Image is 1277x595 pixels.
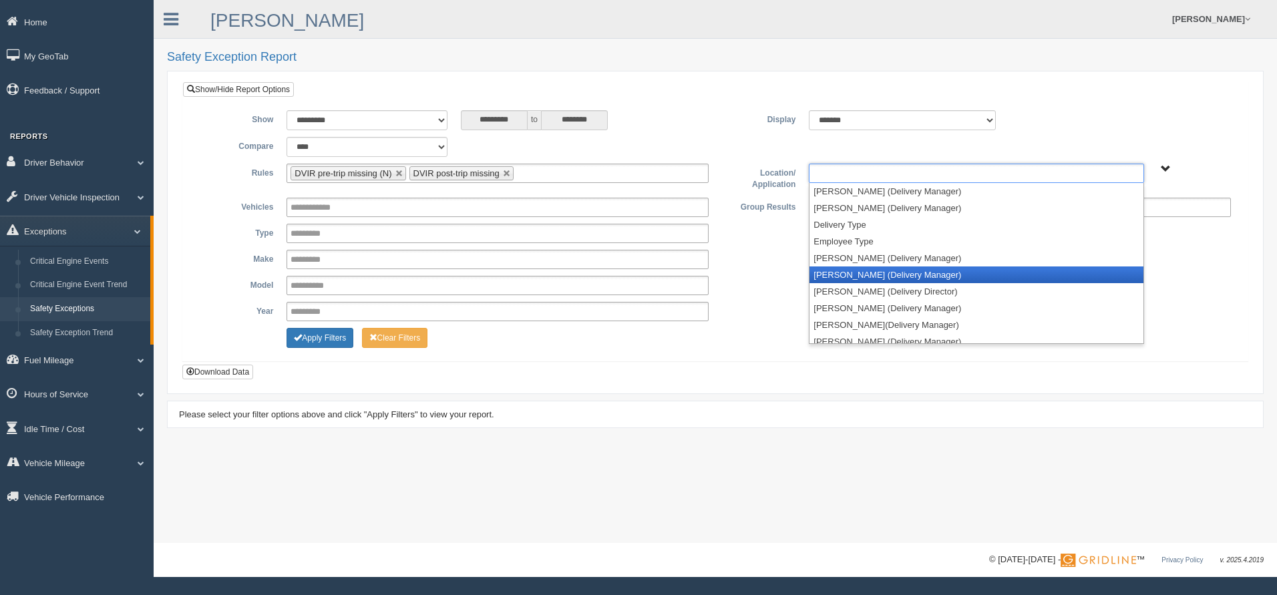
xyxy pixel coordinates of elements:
[1061,554,1136,567] img: Gridline
[24,297,150,321] a: Safety Exceptions
[183,82,294,97] a: Show/Hide Report Options
[809,317,1143,333] li: [PERSON_NAME](Delivery Manager)
[809,266,1143,283] li: [PERSON_NAME] (Delivery Manager)
[24,321,150,345] a: Safety Exception Trend
[179,409,494,419] span: Please select your filter options above and click "Apply Filters" to view your report.
[362,328,428,348] button: Change Filter Options
[193,137,280,153] label: Compare
[528,110,541,130] span: to
[809,216,1143,233] li: Delivery Type
[1161,556,1203,564] a: Privacy Policy
[182,365,253,379] button: Download Data
[809,183,1143,200] li: [PERSON_NAME] (Delivery Manager)
[193,276,280,292] label: Model
[193,250,280,266] label: Make
[193,224,280,240] label: Type
[193,110,280,126] label: Show
[715,110,802,126] label: Display
[715,164,802,191] label: Location/ Application
[809,333,1143,350] li: [PERSON_NAME] (Delivery Manager)
[210,10,364,31] a: [PERSON_NAME]
[989,553,1264,567] div: © [DATE]-[DATE] - ™
[167,51,1264,64] h2: Safety Exception Report
[193,302,280,318] label: Year
[413,168,500,178] span: DVIR post-trip missing
[715,198,802,214] label: Group Results
[24,250,150,274] a: Critical Engine Events
[1220,556,1264,564] span: v. 2025.4.2019
[295,168,391,178] span: DVIR pre-trip missing (N)
[193,164,280,180] label: Rules
[809,250,1143,266] li: [PERSON_NAME] (Delivery Manager)
[809,200,1143,216] li: [PERSON_NAME] (Delivery Manager)
[809,300,1143,317] li: [PERSON_NAME] (Delivery Manager)
[809,283,1143,300] li: [PERSON_NAME] (Delivery Director)
[809,233,1143,250] li: Employee Type
[287,328,353,348] button: Change Filter Options
[193,198,280,214] label: Vehicles
[24,273,150,297] a: Critical Engine Event Trend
